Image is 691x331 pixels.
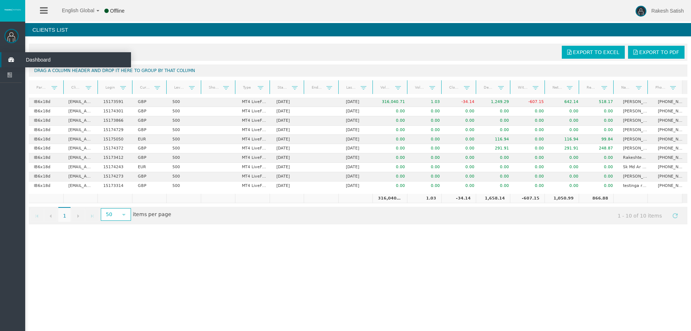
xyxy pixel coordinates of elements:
td: 500 [167,126,202,135]
td: [DATE] [271,144,306,153]
td: IB6x18d [29,182,63,191]
span: Offline [110,8,125,14]
td: [EMAIL_ADDRESS][DOMAIN_NAME] [63,144,98,153]
td: IB6x18d [29,144,63,153]
td: [PHONE_NUMBER] [653,144,687,153]
td: Sk Md Ar Roufe [618,163,652,172]
td: 116.94 [549,135,583,144]
td: 99.84 [583,135,618,144]
td: 0.00 [445,116,479,126]
td: IB6x18d [29,153,63,163]
td: testinga rakesh [618,182,652,191]
div: Drag a column header and drop it here to group by that column [29,64,687,77]
td: [DATE] [271,98,306,107]
td: 291.91 [549,144,583,153]
span: Export to Excel [573,49,619,55]
a: Type [238,82,257,92]
a: Last trade date [342,82,361,92]
td: 0.00 [514,107,548,116]
td: 0.00 [445,107,479,116]
td: 500 [167,135,202,144]
img: logo.svg [4,8,22,11]
td: MT4 LiveFloatingSpreadAccount [237,135,271,144]
td: 0.00 [549,107,583,116]
td: MT4 LiveFloatingSpreadAccount [237,182,271,191]
td: MT4 LiveFloatingSpreadAccount [237,163,271,172]
td: 15174301 [98,107,133,116]
td: IB6x18d [29,116,63,126]
td: [DATE] [341,172,375,182]
a: Start Date [273,82,292,92]
td: 0.00 [410,135,444,144]
td: 15173412 [98,153,133,163]
td: MT4 LiveFloatingSpreadAccount [237,126,271,135]
td: [DATE] [341,153,375,163]
td: 642.14 [549,98,583,107]
a: Go to the first page [31,209,44,222]
td: GBP [133,182,167,191]
td: 0.00 [375,135,410,144]
td: 518.17 [583,98,618,107]
td: 0.00 [445,163,479,172]
td: 1.03 [410,98,444,107]
td: 15175050 [98,135,133,144]
td: GBP [133,107,167,116]
span: English Global [53,8,94,13]
a: Volume [376,82,395,92]
a: Login [101,82,120,92]
td: [EMAIL_ADDRESS][DOMAIN_NAME] [63,135,98,144]
td: 1,658.14 [476,194,510,203]
td: 291.91 [479,144,514,153]
td: IB6x18d [29,107,63,116]
a: Short Code [204,82,223,92]
a: Go to the last page [86,209,99,222]
a: Name [617,82,636,92]
td: EUR [133,163,167,172]
td: 0.00 [375,126,410,135]
a: Deposits [479,82,498,92]
td: [EMAIL_ADDRESS][DOMAIN_NAME] [63,126,98,135]
td: 0.00 [549,172,583,182]
td: [DATE] [271,182,306,191]
td: 0.00 [479,107,514,116]
td: [PHONE_NUMBER] [653,98,687,107]
td: 0.00 [479,153,514,163]
td: [DATE] [271,107,306,116]
td: 0.00 [375,153,410,163]
td: [EMAIL_ADDRESS][DOMAIN_NAME] [63,153,98,163]
td: 0.00 [514,163,548,172]
td: 0.00 [410,144,444,153]
td: 0.00 [549,182,583,191]
td: -607.15 [514,98,548,107]
td: -34.14 [441,194,476,203]
td: 0.00 [583,107,618,116]
td: 0.00 [479,182,514,191]
td: 0.00 [375,116,410,126]
a: Net deposits [548,82,567,92]
td: GBP [133,126,167,135]
td: 0.00 [514,126,548,135]
td: [PERSON_NAME] [618,126,652,135]
td: 866.88 [579,194,613,203]
td: 0.00 [445,182,479,191]
td: 248.87 [583,144,618,153]
td: 0.00 [549,153,583,163]
td: IB6x18d [29,126,63,135]
td: MT4 LiveFloatingSpreadAccount [237,107,271,116]
td: 15174273 [98,172,133,182]
td: [PHONE_NUMBER] [653,116,687,126]
td: 316,040.71 [375,98,410,107]
td: 1.03 [407,194,442,203]
span: Refresh [672,213,678,219]
td: [DATE] [341,126,375,135]
td: [PERSON_NAME] [618,98,652,107]
td: 0.00 [445,144,479,153]
td: [DATE] [341,182,375,191]
td: [EMAIL_ADDRESS][DOMAIN_NAME] [63,163,98,172]
td: 0.00 [583,182,618,191]
td: 0.00 [410,116,444,126]
td: 500 [167,163,202,172]
td: IB6x18d [29,172,63,182]
td: [PERSON_NAME] [618,144,652,153]
a: Phone [651,82,670,92]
